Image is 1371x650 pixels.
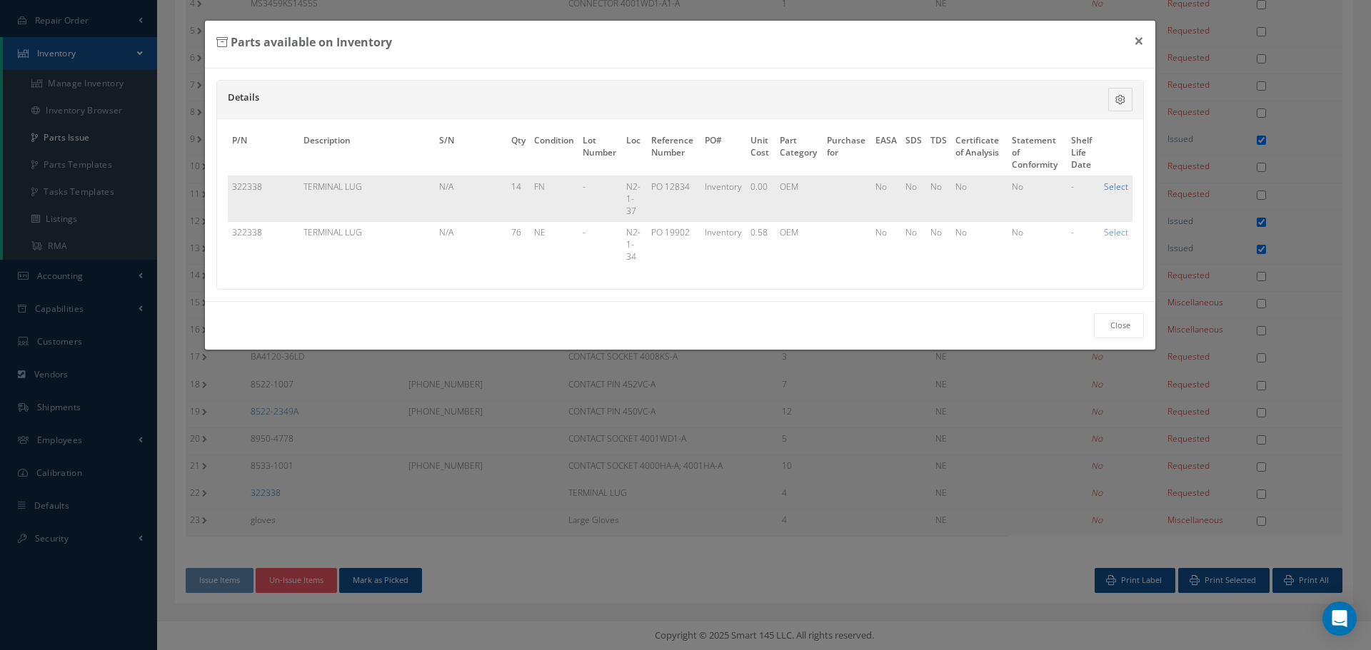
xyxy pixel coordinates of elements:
[651,226,690,238] a: PO 19902
[1008,130,1067,176] th: Statement of Conformity
[951,130,1008,176] th: Certificate of Analysis
[299,130,435,176] th: Description
[507,176,530,221] td: 14
[228,222,299,268] td: 322338
[926,130,951,176] th: TDS
[901,222,926,268] td: No
[651,181,690,193] a: PO 12834
[530,130,578,176] th: Condition
[1008,176,1067,221] td: No
[871,130,901,176] th: EASA
[775,222,823,268] td: OEM
[746,222,775,268] td: 0.58
[1067,130,1100,176] th: Shelf Life Date
[871,176,901,221] td: No
[901,176,926,221] td: No
[1071,226,1074,238] span: -
[823,130,871,176] th: Purchase for
[435,176,507,221] td: N/A
[1123,21,1155,61] button: ×
[626,226,641,263] span: N2-1-34
[746,176,775,221] td: 0.00
[299,176,435,221] td: TERMINAL LUG
[530,176,578,221] td: FN
[435,222,507,268] td: N/A
[435,130,507,176] th: S/N
[775,130,823,176] th: Part Category
[299,222,435,268] td: TERMINAL LUG
[1322,601,1357,636] div: Open Intercom Messenger
[578,176,622,221] td: -
[926,176,951,221] td: No
[1071,181,1074,193] span: -
[231,34,392,50] b: Parts available on Inventory
[705,226,742,238] span: Inventory
[228,92,978,103] h5: Details
[626,181,641,217] span: N2-1-37
[1104,226,1128,238] a: Select
[926,222,951,268] td: No
[1008,222,1067,268] td: No
[507,222,530,268] td: 76
[705,181,742,193] span: Inventory
[578,222,622,268] td: -
[901,130,926,176] th: SDS
[507,130,530,176] th: Qty
[622,130,646,176] th: Loc
[775,176,823,221] td: OEM
[700,130,746,176] th: PO#
[530,222,578,268] td: NE
[951,176,1008,221] td: No
[746,130,775,176] th: Unit Cost
[951,222,1008,268] td: No
[871,222,901,268] td: No
[1094,313,1144,338] a: Close
[228,130,299,176] th: P/N
[578,130,622,176] th: Lot Number
[647,130,701,176] th: Reference Number
[1104,181,1128,193] a: Select
[228,176,299,221] td: 322338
